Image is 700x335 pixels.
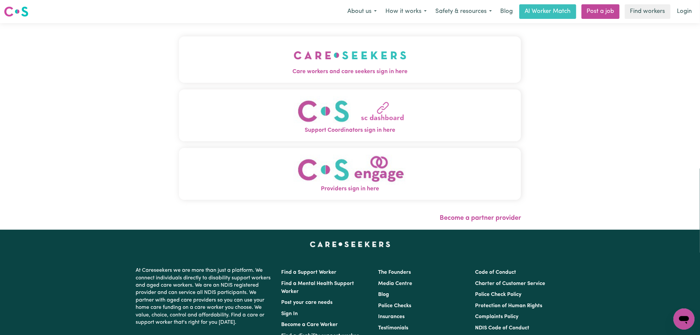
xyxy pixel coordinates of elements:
[625,4,671,19] a: Find workers
[496,4,517,19] a: Blog
[4,6,28,18] img: Careseekers logo
[674,309,695,330] iframe: Button to launch messaging window
[475,325,530,331] a: NDIS Code of Conduct
[475,292,522,297] a: Police Check Policy
[381,5,431,19] button: How it works
[343,5,381,19] button: About us
[440,215,521,221] a: Become a partner provider
[378,303,411,309] a: Police Checks
[281,322,338,327] a: Become a Care Worker
[475,281,546,286] a: Charter of Customer Service
[281,281,354,294] a: Find a Mental Health Support Worker
[378,314,405,319] a: Insurances
[281,311,298,316] a: Sign In
[310,242,390,247] a: Careseekers home page
[431,5,496,19] button: Safety & resources
[179,148,521,200] button: Providers sign in here
[179,126,521,135] span: Support Coordinators sign in here
[281,270,336,275] a: Find a Support Worker
[475,270,516,275] a: Code of Conduct
[179,36,521,83] button: Care workers and care seekers sign in here
[673,4,696,19] a: Login
[582,4,620,19] a: Post a job
[136,264,273,329] p: At Careseekers we are more than just a platform. We connect individuals directly to disability su...
[378,270,411,275] a: The Founders
[179,185,521,193] span: Providers sign in here
[475,314,519,319] a: Complaints Policy
[179,68,521,76] span: Care workers and care seekers sign in here
[378,292,389,297] a: Blog
[281,300,332,305] a: Post your care needs
[519,4,576,19] a: AI Worker Match
[378,325,408,331] a: Testimonials
[475,303,543,309] a: Protection of Human Rights
[179,89,521,141] button: Support Coordinators sign in here
[4,4,28,19] a: Careseekers logo
[378,281,412,286] a: Media Centre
